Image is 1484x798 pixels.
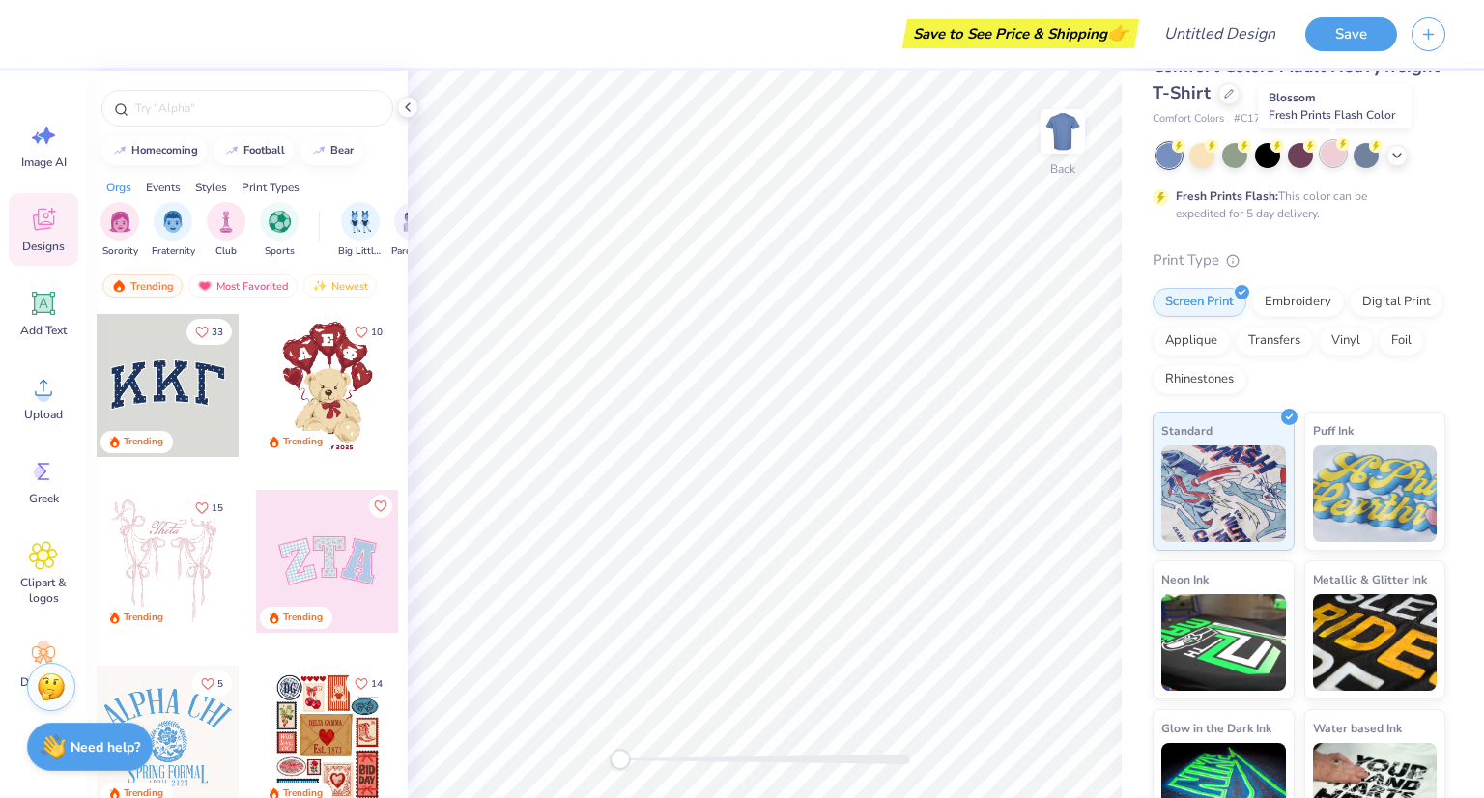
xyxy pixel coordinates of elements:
[1153,365,1246,394] div: Rhinestones
[1269,107,1395,123] span: Fresh Prints Flash Color
[24,407,63,422] span: Upload
[101,136,207,165] button: homecoming
[265,244,295,259] span: Sports
[1153,288,1246,317] div: Screen Print
[1313,420,1354,441] span: Puff Ink
[106,179,131,196] div: Orgs
[102,244,138,259] span: Sorority
[346,670,391,697] button: Like
[1161,718,1271,738] span: Glow in the Dark Ink
[109,211,131,233] img: Sorority Image
[131,145,198,156] div: homecoming
[186,495,232,521] button: Like
[1313,569,1427,589] span: Metallic & Glitter Ink
[1153,111,1224,128] span: Comfort Colors
[212,328,223,337] span: 33
[371,328,383,337] span: 10
[338,202,383,259] button: filter button
[1234,111,1274,128] span: # C1717
[243,145,285,156] div: football
[338,244,383,259] span: Big Little Reveal
[611,750,630,769] div: Accessibility label
[207,202,245,259] div: filter for Club
[1252,288,1344,317] div: Embroidery
[214,136,294,165] button: football
[391,244,436,259] span: Parent's Weekend
[303,274,377,298] div: Newest
[1313,594,1438,691] img: Metallic & Glitter Ink
[12,575,75,606] span: Clipart & logos
[20,674,67,690] span: Decorate
[260,202,299,259] button: filter button
[350,211,371,233] img: Big Little Reveal Image
[312,279,328,293] img: newest.gif
[217,679,223,689] span: 5
[195,179,227,196] div: Styles
[1161,569,1209,589] span: Neon Ink
[224,145,240,157] img: trend_line.gif
[22,239,65,254] span: Designs
[215,211,237,233] img: Club Image
[1313,718,1402,738] span: Water based Ink
[1043,112,1082,151] img: Back
[111,279,127,293] img: trending.gif
[146,179,181,196] div: Events
[369,495,392,518] button: Like
[124,435,163,449] div: Trending
[215,244,237,259] span: Club
[1161,420,1213,441] span: Standard
[907,19,1134,48] div: Save to See Price & Shipping
[71,738,140,756] strong: Need help?
[192,670,232,697] button: Like
[152,202,195,259] button: filter button
[300,136,362,165] button: bear
[1161,594,1286,691] img: Neon Ink
[283,611,323,625] div: Trending
[212,503,223,513] span: 15
[1313,445,1438,542] img: Puff Ink
[112,145,128,157] img: trend_line.gif
[403,211,425,233] img: Parent's Weekend Image
[1236,327,1313,356] div: Transfers
[102,274,183,298] div: Trending
[338,202,383,259] div: filter for Big Little Reveal
[20,323,67,338] span: Add Text
[100,202,139,259] button: filter button
[242,179,300,196] div: Print Types
[330,145,354,156] div: bear
[1050,160,1075,178] div: Back
[1176,188,1278,204] strong: Fresh Prints Flash:
[197,279,213,293] img: most_fav.gif
[391,202,436,259] button: filter button
[391,202,436,259] div: filter for Parent's Weekend
[100,202,139,259] div: filter for Sorority
[1153,249,1445,271] div: Print Type
[1153,327,1230,356] div: Applique
[1149,14,1291,53] input: Untitled Design
[1176,187,1413,222] div: This color can be expedited for 5 day delivery.
[1258,84,1412,128] div: Blossom
[1379,327,1424,356] div: Foil
[1161,445,1286,542] img: Standard
[346,319,391,345] button: Like
[269,211,291,233] img: Sports Image
[133,99,381,118] input: Try "Alpha"
[1107,21,1128,44] span: 👉
[371,679,383,689] span: 14
[1319,327,1373,356] div: Vinyl
[29,491,59,506] span: Greek
[186,319,232,345] button: Like
[1305,17,1397,51] button: Save
[152,202,195,259] div: filter for Fraternity
[260,202,299,259] div: filter for Sports
[188,274,298,298] div: Most Favorited
[21,155,67,170] span: Image AI
[283,435,323,449] div: Trending
[207,202,245,259] button: filter button
[1350,288,1443,317] div: Digital Print
[162,211,184,233] img: Fraternity Image
[152,244,195,259] span: Fraternity
[311,145,327,157] img: trend_line.gif
[124,611,163,625] div: Trending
